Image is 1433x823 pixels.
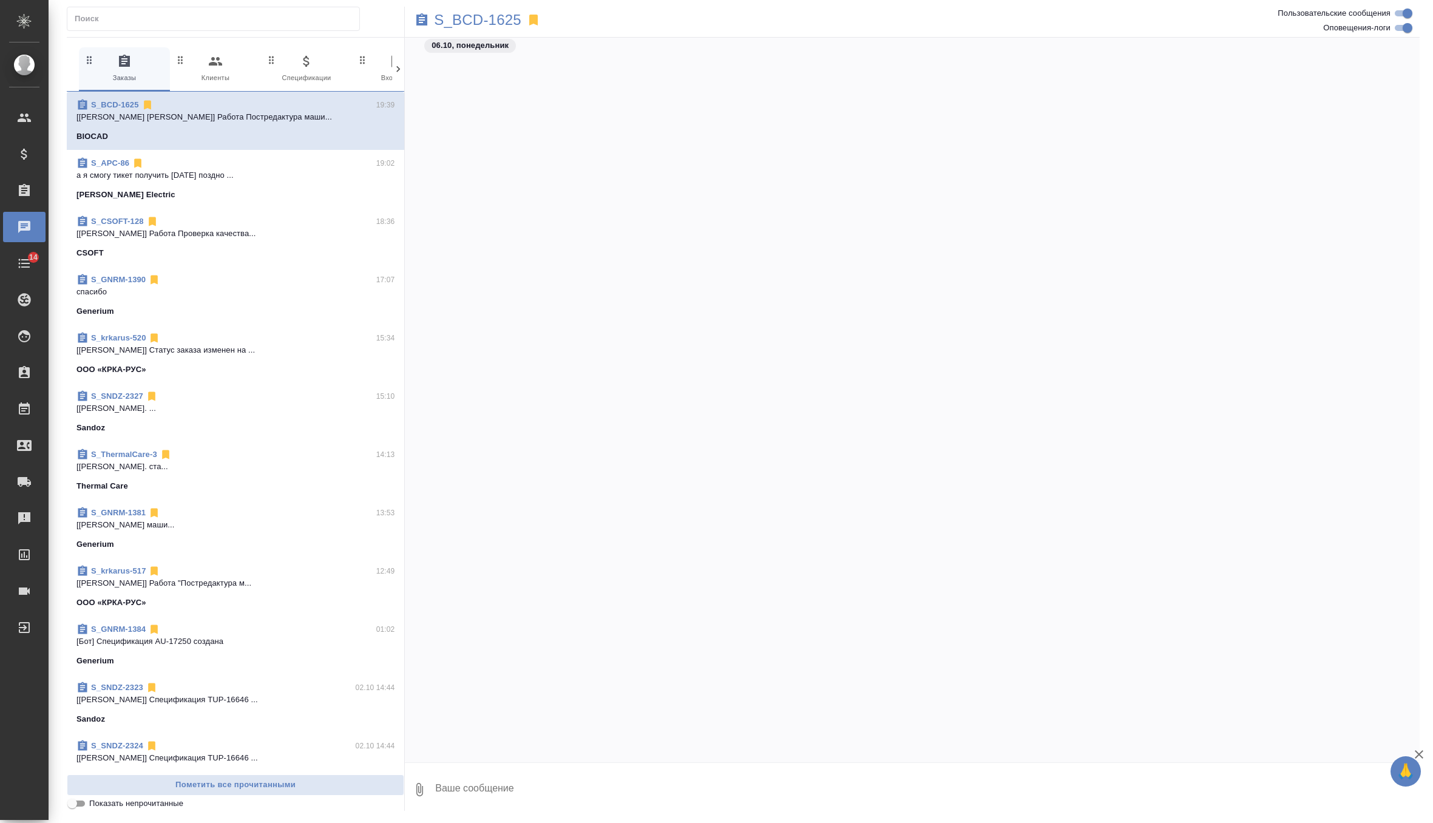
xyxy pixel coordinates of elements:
[91,741,143,750] a: S_SNDZ-2324
[67,208,404,266] div: S_CSOFT-12818:36[[PERSON_NAME]] Работа Проверка качества...CSOFT
[76,538,114,550] p: Generium
[76,752,395,764] p: [[PERSON_NAME]] Спецификация TUP-16646 ...
[67,616,404,674] div: S_GNRM-138401:02[Бот] Спецификация AU-17250 созданаGenerium
[91,100,139,109] a: S_BCD-1625
[148,565,160,577] svg: Отписаться
[91,508,146,517] a: S_GNRM-1381
[67,774,404,796] button: Пометить все прочитанными
[76,519,395,531] p: [[PERSON_NAME] маши...
[84,54,165,84] span: Заказы
[160,449,172,461] svg: Отписаться
[91,391,143,401] a: S_SNDZ-2327
[148,623,160,635] svg: Отписаться
[91,566,146,575] a: S_krkarus-517
[76,771,105,784] p: Sandoz
[376,623,395,635] p: 01:02
[73,778,398,792] span: Пометить все прочитанными
[76,130,108,143] p: BIOCAD
[76,461,395,473] p: [[PERSON_NAME]. ста...
[376,507,395,519] p: 13:53
[76,422,105,434] p: Sandoz
[266,54,347,84] span: Спецификации
[1395,759,1416,784] span: 🙏
[376,449,395,461] p: 14:13
[75,10,359,27] input: Поиск
[67,150,404,208] div: S_APC-8619:02а я смогу тикет получить [DATE] поздно ...[PERSON_NAME] Electric
[357,54,438,84] span: Входящие
[146,682,158,694] svg: Отписаться
[67,92,404,150] div: S_BCD-162519:39[[PERSON_NAME] [PERSON_NAME]] Работа Постредактура маши...BIOCAD
[148,274,160,286] svg: Отписаться
[76,402,395,415] p: [[PERSON_NAME]. ...
[76,635,395,648] p: [Бот] Спецификация AU-17250 создана
[76,597,146,609] p: ООО «КРКА-РУС»
[1323,22,1391,34] span: Оповещения-логи
[91,625,146,634] a: S_GNRM-1384
[89,798,183,810] span: Показать непрочитанные
[1391,756,1421,787] button: 🙏
[67,441,404,500] div: S_ThermalCare-314:13[[PERSON_NAME]. ста...Thermal Care
[76,189,175,201] p: [PERSON_NAME] Electric
[175,54,186,66] svg: Зажми и перетащи, чтобы поменять порядок вкладок
[76,247,104,259] p: CSOFT
[76,480,128,492] p: Thermal Care
[67,500,404,558] div: S_GNRM-138113:53[[PERSON_NAME] маши...Generium
[22,251,45,263] span: 14
[91,333,146,342] a: S_krkarus-520
[76,364,146,376] p: ООО «КРКА-РУС»
[148,507,160,519] svg: Отписаться
[67,383,404,441] div: S_SNDZ-232715:10[[PERSON_NAME]. ...Sandoz
[67,325,404,383] div: S_krkarus-52015:34[[PERSON_NAME]] Статус заказа изменен на ...ООО «КРКА-РУС»
[76,111,395,123] p: [[PERSON_NAME] [PERSON_NAME]] Работа Постредактура маши...
[356,682,395,694] p: 02.10 14:44
[76,713,105,725] p: Sandoz
[76,169,395,181] p: а я смогу тикет получить [DATE] поздно ...
[376,390,395,402] p: 15:10
[175,54,256,84] span: Клиенты
[76,305,114,317] p: Generium
[146,740,158,752] svg: Отписаться
[91,158,129,168] a: S_APC-86
[376,274,395,286] p: 17:07
[76,228,395,240] p: [[PERSON_NAME]] Работа Проверка качества...
[148,332,160,344] svg: Отписаться
[67,266,404,325] div: S_GNRM-139017:07спасибоGenerium
[141,99,154,111] svg: Отписаться
[91,217,144,226] a: S_CSOFT-128
[376,99,395,111] p: 19:39
[376,215,395,228] p: 18:36
[67,733,404,791] div: S_SNDZ-232402.10 14:44[[PERSON_NAME]] Спецификация TUP-16646 ...Sandoz
[266,54,277,66] svg: Зажми и перетащи, чтобы поменять порядок вкладок
[357,54,368,66] svg: Зажми и перетащи, чтобы поменять порядок вкладок
[146,390,158,402] svg: Отписаться
[76,694,395,706] p: [[PERSON_NAME]] Спецификация TUP-16646 ...
[3,248,46,279] a: 14
[76,286,395,298] p: спасибо
[91,683,143,692] a: S_SNDZ-2323
[84,54,95,66] svg: Зажми и перетащи, чтобы поменять порядок вкладок
[376,332,395,344] p: 15:34
[432,39,509,52] p: 06.10, понедельник
[376,565,395,577] p: 12:49
[146,215,158,228] svg: Отписаться
[356,740,395,752] p: 02.10 14:44
[376,157,395,169] p: 19:02
[132,157,144,169] svg: Отписаться
[76,577,395,589] p: [[PERSON_NAME]] Работа "Постредактура м...
[434,14,521,26] a: S_BCD-1625
[67,674,404,733] div: S_SNDZ-232302.10 14:44[[PERSON_NAME]] Спецификация TUP-16646 ...Sandoz
[91,450,157,459] a: S_ThermalCare-3
[91,275,146,284] a: S_GNRM-1390
[76,655,114,667] p: Generium
[67,558,404,616] div: S_krkarus-51712:49[[PERSON_NAME]] Работа "Постредактура м...ООО «КРКА-РУС»
[76,344,395,356] p: [[PERSON_NAME]] Статус заказа изменен на ...
[1278,7,1391,19] span: Пользовательские сообщения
